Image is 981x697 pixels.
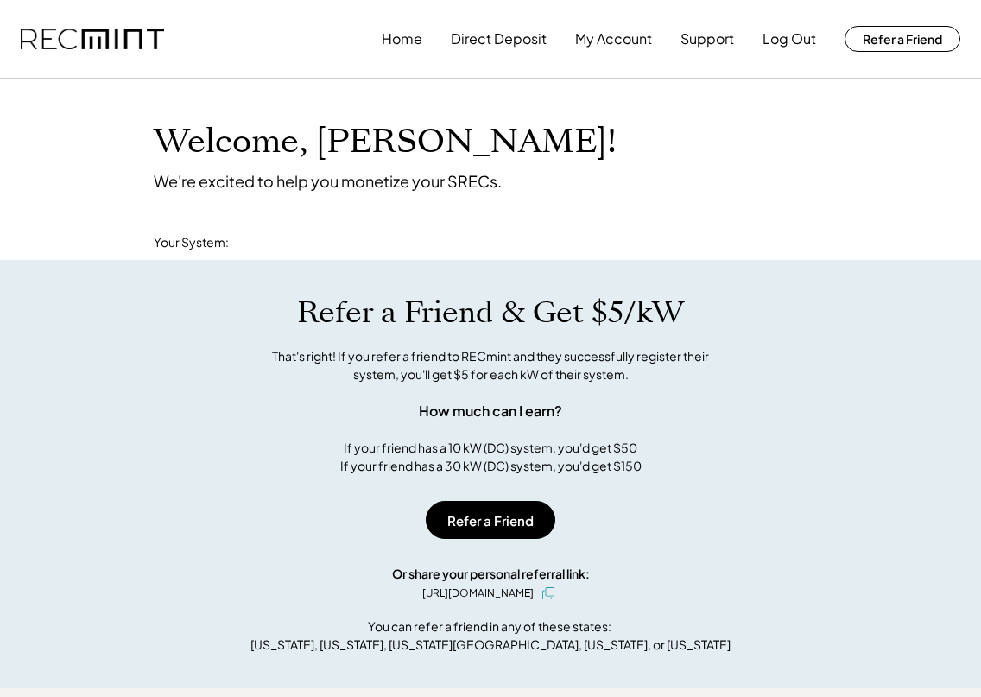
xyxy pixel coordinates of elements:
div: You can refer a friend in any of these states: [US_STATE], [US_STATE], [US_STATE][GEOGRAPHIC_DATA... [250,618,731,654]
div: That's right! If you refer a friend to RECmint and they successfully register their system, you'l... [253,347,728,383]
img: recmint-logotype%403x.png [21,29,164,50]
div: We're excited to help you monetize your SRECs. [154,171,502,191]
button: Refer a Friend [426,501,555,539]
button: My Account [575,22,652,56]
button: Support [680,22,734,56]
div: [URL][DOMAIN_NAME] [422,586,534,601]
button: Direct Deposit [451,22,547,56]
h1: Welcome, [PERSON_NAME]! [154,122,617,162]
button: Log Out [763,22,816,56]
button: Refer a Friend [845,26,960,52]
h1: Refer a Friend & Get $5/kW [297,295,684,331]
div: How much can I earn? [419,401,562,421]
div: Your System: [154,234,229,251]
button: click to copy [538,583,559,604]
button: Home [382,22,422,56]
div: If your friend has a 10 kW (DC) system, you'd get $50 If your friend has a 30 kW (DC) system, you... [340,439,642,475]
div: Or share your personal referral link: [392,565,590,583]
